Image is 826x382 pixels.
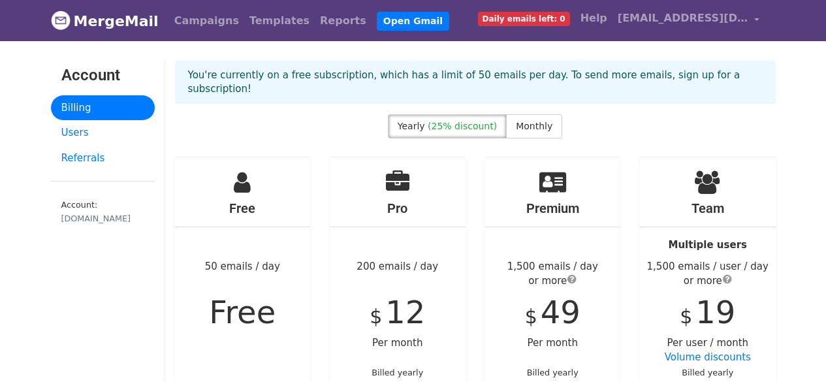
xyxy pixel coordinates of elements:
div: 1,500 emails / day or more [485,259,621,289]
img: MergeMail logo [51,10,71,30]
a: Reports [315,8,372,34]
h4: Team [640,200,776,216]
span: Daily emails left: 0 [478,12,570,26]
a: Daily emails left: 0 [473,5,575,31]
a: Open Gmail [377,12,449,31]
a: Users [51,120,155,146]
small: Billed yearly [527,368,579,377]
span: Monthly [516,121,552,131]
h4: Pro [330,200,466,216]
a: Volume discounts [665,351,751,363]
small: Billed yearly [372,368,423,377]
span: 49 [541,294,580,330]
a: Billing [51,95,155,121]
a: MergeMail [51,7,159,35]
h4: Premium [485,200,621,216]
span: [EMAIL_ADDRESS][DOMAIN_NAME] [618,10,748,26]
small: Billed yearly [682,368,733,377]
div: [DOMAIN_NAME] [61,212,144,225]
h3: Account [61,66,144,85]
small: Account: [61,200,144,225]
span: Free [209,294,276,330]
a: Help [575,5,612,31]
span: $ [370,305,382,328]
p: You're currently on a free subscription, which has a limit of 50 emails per day. To send more ema... [188,69,763,96]
strong: Multiple users [669,239,747,251]
a: [EMAIL_ADDRESS][DOMAIN_NAME] [612,5,765,36]
a: Referrals [51,146,155,171]
a: Campaigns [169,8,244,34]
span: $ [680,305,692,328]
div: 1,500 emails / user / day or more [640,259,776,289]
h4: Free [175,200,311,216]
span: $ [525,305,537,328]
a: Templates [244,8,315,34]
span: Yearly [398,121,425,131]
span: 12 [385,294,425,330]
span: 19 [695,294,735,330]
span: (25% discount) [428,121,497,131]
